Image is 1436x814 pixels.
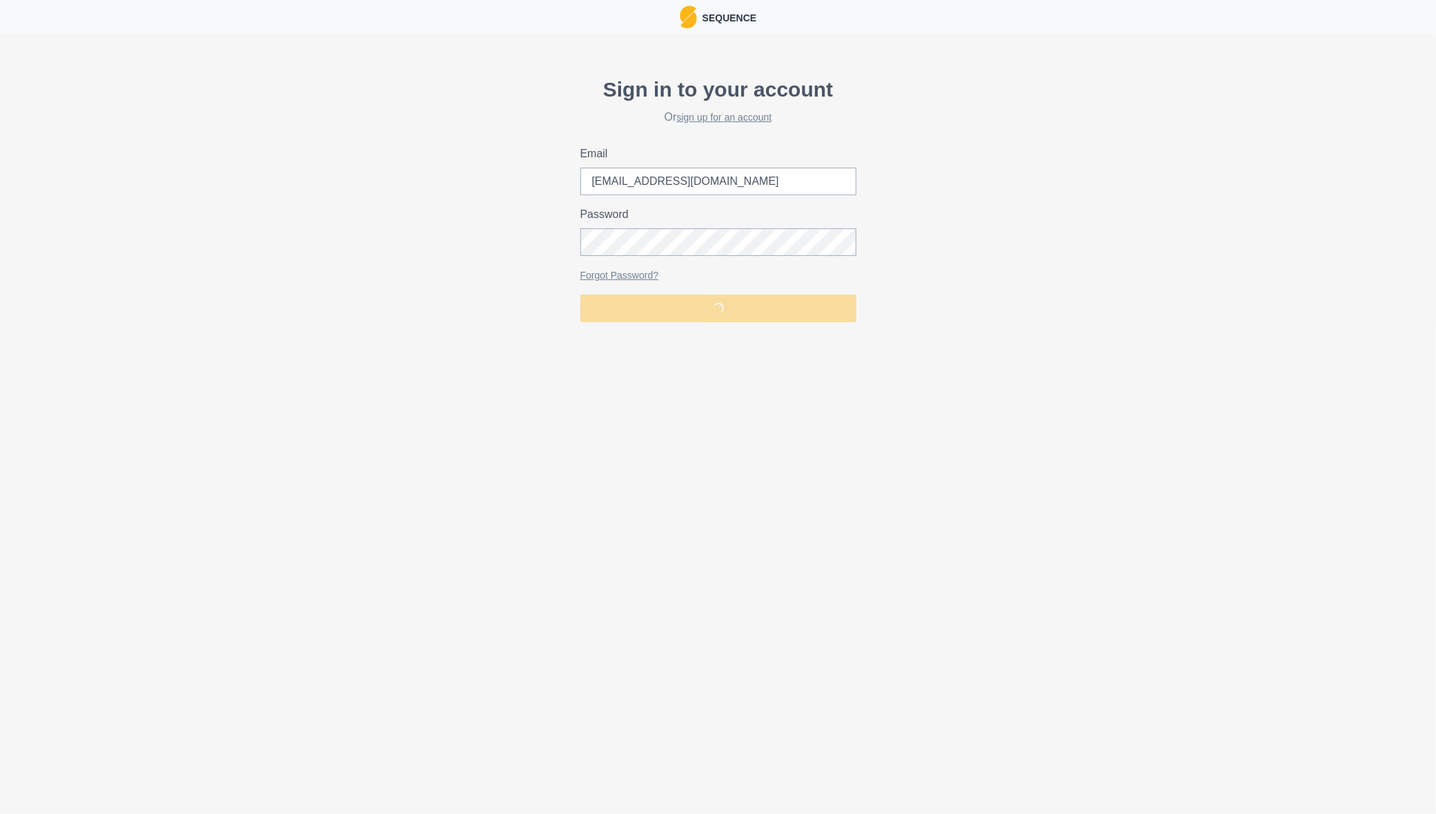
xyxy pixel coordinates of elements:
h2: Or [580,110,856,123]
a: Forgot Password? [580,270,659,281]
label: Email [580,146,848,162]
a: LogoSequence [680,6,757,28]
a: sign up for an account [677,112,772,123]
p: Sign in to your account [580,74,856,105]
p: Sequence [697,8,757,26]
label: Password [580,206,848,223]
img: Logo [680,6,697,28]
